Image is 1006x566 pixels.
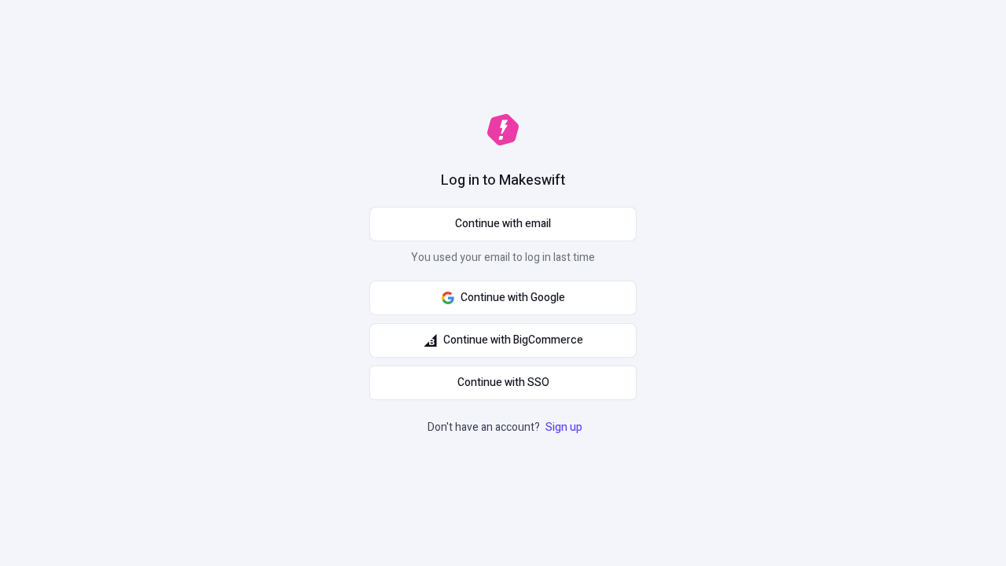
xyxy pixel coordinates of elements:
p: You used your email to log in last time [369,249,637,273]
button: Continue with email [369,207,637,241]
a: Sign up [542,419,586,436]
span: Continue with Google [461,289,565,307]
span: Continue with BigCommerce [443,332,583,349]
p: Don't have an account? [428,419,586,436]
button: Continue with BigCommerce [369,323,637,358]
span: Continue with email [455,215,551,233]
h1: Log in to Makeswift [441,171,565,191]
button: Continue with Google [369,281,637,315]
a: Continue with SSO [369,366,637,400]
